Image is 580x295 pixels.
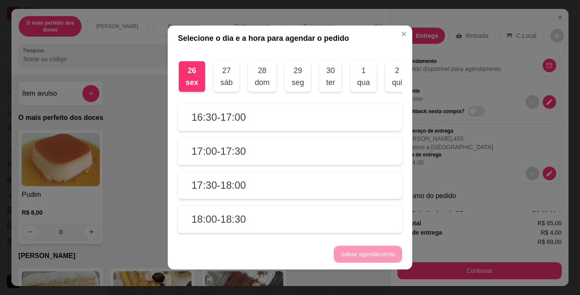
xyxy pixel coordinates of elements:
[392,65,402,77] div: 2
[326,65,335,77] div: 30
[357,65,370,77] div: 1
[392,77,402,88] div: qui
[186,65,198,77] div: 26
[191,145,246,158] h2: 17:00 - 17:30
[168,26,412,51] header: Selecione o dia e a hora para agendar o pedido
[191,213,246,226] h2: 18:00 - 18:30
[186,77,198,88] div: sex
[220,77,233,88] div: sáb
[292,65,304,77] div: 29
[326,77,335,88] div: ter
[397,27,411,41] button: Close
[255,65,270,77] div: 28
[191,111,246,124] h2: 16:30 - 17:00
[191,179,246,192] h2: 17:30 - 18:00
[220,65,233,77] div: 27
[255,77,270,88] div: dom
[292,77,304,88] div: seg
[357,77,370,88] div: qua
